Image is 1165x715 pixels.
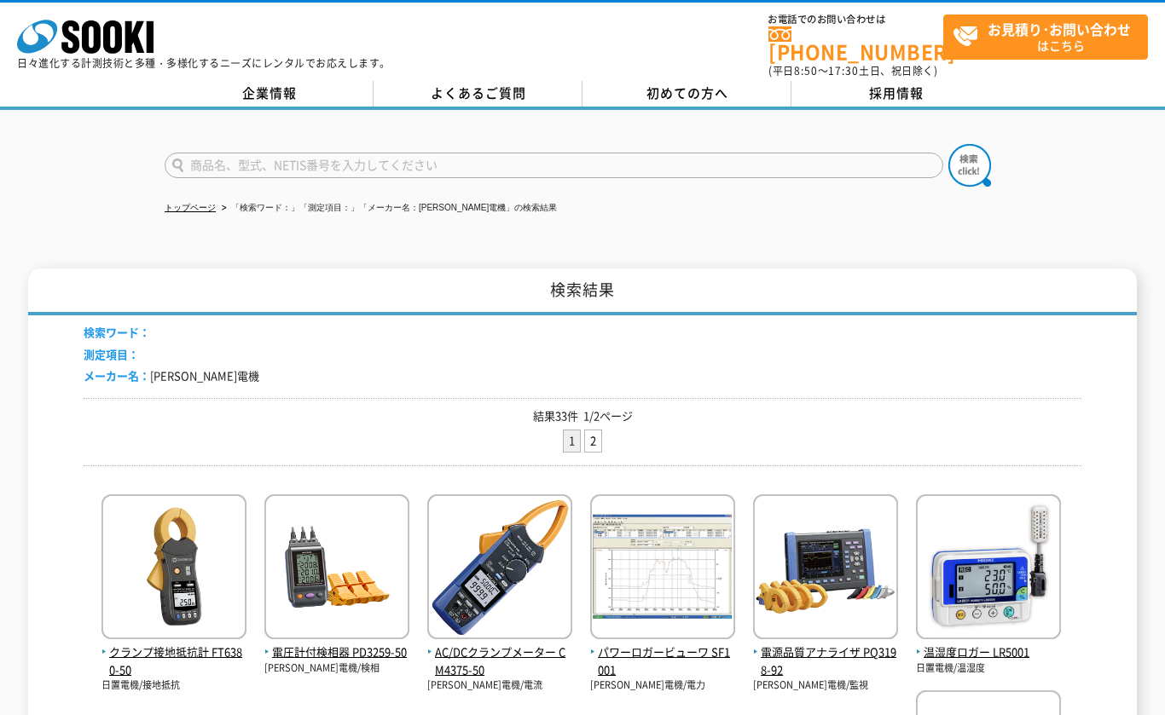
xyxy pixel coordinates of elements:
[582,81,791,107] a: 初めての方へ
[768,26,943,61] a: [PHONE_NUMBER]
[988,19,1131,39] strong: お見積り･お問い合わせ
[101,678,246,693] p: 日置電機/接地抵抗
[84,407,1081,425] p: 結果33件 1/2ページ
[590,626,735,678] a: パワーロガービューワ SF1001
[374,81,582,107] a: よくあるご質問
[264,626,409,661] a: 電圧計付検相器 PD3259-50
[84,324,150,340] span: 検索ワード：
[101,626,246,678] a: クランプ接地抵抗計 FT6380-50
[264,494,409,643] img: PD3259-50
[165,81,374,107] a: 企業情報
[753,643,898,679] span: 電源品質アナライザ PQ3198-92
[264,661,409,676] p: [PERSON_NAME]電機/検相
[768,14,943,25] span: お電話でのお問い合わせは
[794,63,818,78] span: 8:50
[753,626,898,678] a: 電源品質アナライザ PQ3198-92
[916,494,1061,643] img: LR5001
[427,643,572,679] span: AC/DCクランプメーター CM4375-50
[28,268,1137,315] h1: 検索結果
[264,643,409,661] span: 電圧計付検相器 PD3259-50
[165,153,943,178] input: 商品名、型式、NETIS番号を入力してください
[218,199,557,217] li: 「検索ワード：」「測定項目：」「メーカー名：[PERSON_NAME]電機」の検索結果
[165,203,216,212] a: トップページ
[916,643,1061,661] span: 温湿度ロガー LR5001
[828,63,859,78] span: 17:30
[427,494,572,643] img: CM4375-50
[646,84,728,102] span: 初めての方へ
[590,678,735,693] p: [PERSON_NAME]電機/電力
[953,15,1147,58] span: はこちら
[427,626,572,678] a: AC/DCクランプメーター CM4375-50
[753,678,898,693] p: [PERSON_NAME]電機/監視
[943,14,1148,60] a: お見積り･お問い合わせはこちら
[768,63,937,78] span: (平日 ～ 土日、祝日除く)
[590,494,735,643] img: SF1001
[84,367,150,383] span: メーカー名：
[101,643,246,679] span: クランプ接地抵抗計 FT6380-50
[585,430,601,452] a: 2
[84,346,139,362] span: 測定項目：
[84,367,259,385] li: [PERSON_NAME]電機
[791,81,1000,107] a: 採用情報
[427,678,572,693] p: [PERSON_NAME]電機/電流
[916,661,1061,676] p: 日置電機/温湿度
[563,430,581,453] li: 1
[753,494,898,643] img: PQ3198-92
[17,58,391,68] p: 日々進化する計測技術と多種・多様化するニーズにレンタルでお応えします。
[948,144,991,187] img: btn_search.png
[916,626,1061,661] a: 温湿度ロガー LR5001
[101,494,246,643] img: FT6380-50
[590,643,735,679] span: パワーロガービューワ SF1001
